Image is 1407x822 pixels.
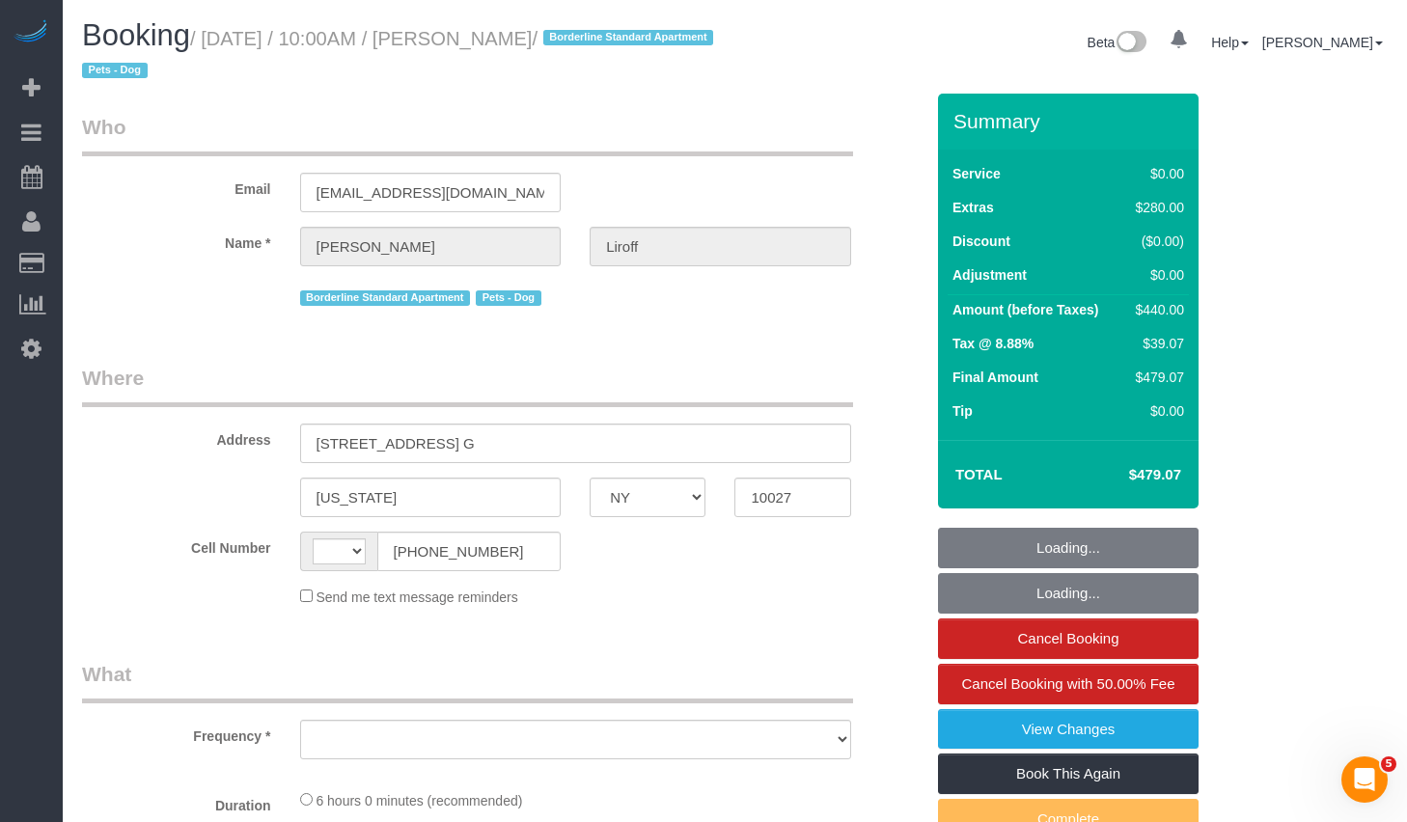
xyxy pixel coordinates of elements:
h3: Summary [953,110,1189,132]
a: [PERSON_NAME] [1262,35,1383,50]
iframe: Intercom live chat [1341,756,1388,803]
label: Frequency * [68,720,286,746]
label: Cell Number [68,532,286,558]
div: $0.00 [1128,164,1184,183]
legend: Who [82,113,853,156]
label: Email [68,173,286,199]
label: Name * [68,227,286,253]
a: View Changes [938,709,1199,750]
a: Book This Again [938,753,1199,794]
small: / [DATE] / 10:00AM / [PERSON_NAME] [82,28,719,82]
label: Adjustment [952,265,1027,285]
div: $440.00 [1128,300,1184,319]
div: $479.07 [1128,368,1184,387]
div: $0.00 [1128,401,1184,421]
a: Cancel Booking [938,618,1199,659]
img: Automaid Logo [12,19,50,46]
legend: What [82,660,853,703]
span: 5 [1381,756,1396,772]
div: $39.07 [1128,334,1184,353]
input: Email [300,173,562,212]
a: Beta [1088,35,1147,50]
input: Cell Number [377,532,562,571]
span: 6 hours 0 minutes (recommended) [316,793,522,808]
span: Borderline Standard Apartment [300,290,471,306]
span: Pets - Dog [476,290,541,306]
input: Last Name [590,227,851,266]
input: Zip Code [734,478,850,517]
label: Tax @ 8.88% [952,334,1034,353]
span: Booking [82,18,190,52]
label: Extras [952,198,994,217]
span: Borderline Standard Apartment [543,30,714,45]
label: Duration [68,789,286,815]
label: Address [68,424,286,450]
a: Cancel Booking with 50.00% Fee [938,664,1199,704]
span: Cancel Booking with 50.00% Fee [962,675,1175,692]
input: City [300,478,562,517]
span: Pets - Dog [82,63,148,78]
input: First Name [300,227,562,266]
legend: Where [82,364,853,407]
label: Service [952,164,1001,183]
a: Help [1211,35,1249,50]
label: Discount [952,232,1010,251]
h4: $479.07 [1071,467,1181,483]
span: Send me text message reminders [316,589,517,605]
div: $0.00 [1128,265,1184,285]
label: Amount (before Taxes) [952,300,1098,319]
div: $280.00 [1128,198,1184,217]
div: ($0.00) [1128,232,1184,251]
strong: Total [955,466,1003,482]
label: Final Amount [952,368,1038,387]
img: New interface [1115,31,1146,56]
label: Tip [952,401,973,421]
